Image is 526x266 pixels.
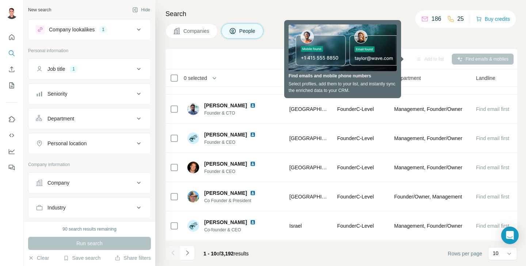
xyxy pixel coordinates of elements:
[204,160,247,167] span: [PERSON_NAME]
[187,191,199,203] img: Avatar
[476,165,509,170] span: Find email first
[47,90,67,97] div: Seniority
[250,132,256,138] img: LinkedIn logo
[184,74,207,82] span: 0 selected
[501,227,519,244] div: Open Intercom Messenger
[476,223,509,229] span: Find email first
[239,27,256,35] span: People
[204,219,247,226] span: [PERSON_NAME]
[28,135,150,152] button: Personal location
[183,27,210,35] span: Companies
[6,129,18,142] button: Use Surfe API
[28,85,150,103] button: Seniority
[165,9,517,19] h4: Search
[250,219,256,225] img: LinkedIn logo
[204,103,247,108] span: [PERSON_NAME]
[394,135,462,142] span: Management, Founder/Owner
[204,168,264,175] span: Founder & CEO
[62,226,116,232] div: 90 search results remaining
[337,223,374,229] span: Founder C-Level
[49,26,95,33] div: Company lookalikes
[115,254,151,262] button: Share filters
[6,79,18,92] button: My lists
[99,26,107,33] div: 1
[289,105,328,113] span: [GEOGRAPHIC_DATA]
[28,174,150,192] button: Company
[28,21,150,38] button: Company lookalikes1
[476,106,509,112] span: Find email first
[6,145,18,158] button: Dashboard
[457,15,464,23] p: 25
[6,47,18,60] button: Search
[289,135,328,142] span: [GEOGRAPHIC_DATA]
[337,194,374,200] span: Founder C-Level
[204,227,264,233] span: Co-founder & CEO
[204,131,247,138] span: [PERSON_NAME]
[180,246,195,260] button: Navigate to next page
[394,164,462,171] span: Management, Founder/Owner
[28,47,151,54] p: Personal information
[394,74,421,82] span: Department
[337,106,374,112] span: Founder C-Level
[476,194,509,200] span: Find email first
[337,74,357,82] span: Seniority
[6,161,18,174] button: Feedback
[47,65,65,73] div: Job title
[394,193,462,200] span: Founder/Owner, Management
[394,105,462,113] span: Management, Founder/Owner
[127,4,155,15] button: Hide
[493,250,499,257] p: 10
[204,139,264,146] span: Founder & CEO
[476,74,495,82] span: Landline
[217,251,221,257] span: of
[6,31,18,44] button: Quick start
[28,7,51,13] div: New search
[476,135,509,141] span: Find email first
[250,190,256,196] img: LinkedIn logo
[28,199,150,216] button: Industry
[204,189,247,197] span: [PERSON_NAME]
[28,161,151,168] p: Company information
[28,254,49,262] button: Clear
[337,135,374,141] span: Founder C-Level
[394,222,462,230] span: Management, Founder/Owner
[47,179,69,186] div: Company
[28,60,150,78] button: Job title1
[337,165,374,170] span: Founder C-Level
[6,113,18,126] button: Use Surfe on LinkedIn
[448,250,482,257] span: Rows per page
[187,220,199,232] img: Avatar
[47,204,66,211] div: Industry
[203,251,249,257] span: results
[6,63,18,76] button: Enrich CSV
[476,14,510,24] button: Buy credits
[204,110,264,116] span: Founder & CTO
[289,222,302,230] span: Israel
[204,197,264,204] span: Co Founder & President
[289,193,328,200] span: [GEOGRAPHIC_DATA]
[28,110,150,127] button: Department
[289,164,328,171] span: [GEOGRAPHIC_DATA]
[280,74,319,82] span: Personal location
[187,162,199,173] img: Avatar
[187,132,199,144] img: Avatar
[47,140,87,147] div: Personal location
[47,115,74,122] div: Department
[6,7,18,19] img: Avatar
[63,254,100,262] button: Save search
[250,103,256,108] img: LinkedIn logo
[250,161,256,167] img: LinkedIn logo
[221,251,234,257] span: 3,192
[431,15,441,23] p: 186
[187,103,199,115] img: Avatar
[203,251,217,257] span: 1 - 10
[69,66,78,72] div: 1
